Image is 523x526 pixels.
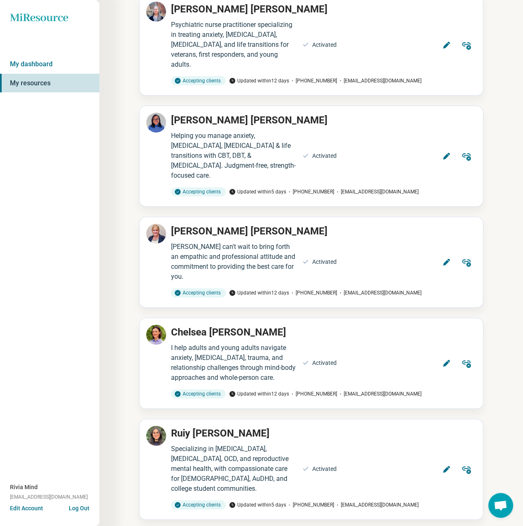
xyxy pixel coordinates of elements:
div: Accepting clients [171,389,226,398]
div: Accepting clients [171,187,226,196]
span: [EMAIL_ADDRESS][DOMAIN_NAME] [337,289,422,297]
p: [PERSON_NAME] [PERSON_NAME] [171,2,328,17]
span: [EMAIL_ADDRESS][DOMAIN_NAME] [337,390,422,398]
div: I help adults and young adults navigate anxiety, [MEDICAL_DATA], trauma, and relationship challen... [171,343,297,383]
span: [PHONE_NUMBER] [289,77,337,84]
span: [PHONE_NUMBER] [286,501,334,509]
div: Psychiatric nurse practitioner specializing in treating anxiety, [MEDICAL_DATA], [MEDICAL_DATA], ... [171,20,297,70]
span: Updated within 5 days [229,188,286,195]
span: Updated within 12 days [229,390,289,398]
div: Activated [312,41,337,49]
div: Activated [312,359,337,367]
span: [EMAIL_ADDRESS][DOMAIN_NAME] [334,188,419,195]
p: [PERSON_NAME] [PERSON_NAME] [171,224,328,239]
div: Accepting clients [171,76,226,85]
div: Helping you manage anxiety, [MEDICAL_DATA], [MEDICAL_DATA] & life transitions with CBT, DBT, & [M... [171,131,297,181]
div: Open chat [488,493,513,518]
div: Specializing in [MEDICAL_DATA], [MEDICAL_DATA], OCD, and reproductive mental health, with compass... [171,444,297,494]
div: Activated [312,152,337,160]
p: Chelsea [PERSON_NAME] [171,325,286,340]
button: Log Out [69,504,89,511]
div: Accepting clients [171,500,226,509]
span: [EMAIL_ADDRESS][DOMAIN_NAME] [334,501,419,509]
div: Accepting clients [171,288,226,297]
p: Ruiy [PERSON_NAME] [171,426,270,441]
span: [PHONE_NUMBER] [289,390,337,398]
span: Updated within 12 days [229,289,289,297]
span: [PHONE_NUMBER] [286,188,334,195]
span: [EMAIL_ADDRESS][DOMAIN_NAME] [10,493,88,501]
div: Activated [312,258,337,266]
span: Updated within 12 days [229,77,289,84]
span: [EMAIL_ADDRESS][DOMAIN_NAME] [337,77,422,84]
div: [PERSON_NAME] can't wait to bring forth an empathic and professional attitude and commitment to p... [171,242,297,282]
span: [PHONE_NUMBER] [289,289,337,297]
span: Updated within 5 days [229,501,286,509]
div: Activated [312,465,337,473]
span: Rivia Mind [10,483,38,492]
button: Edit Account [10,504,43,513]
p: [PERSON_NAME] [PERSON_NAME] [171,113,328,128]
